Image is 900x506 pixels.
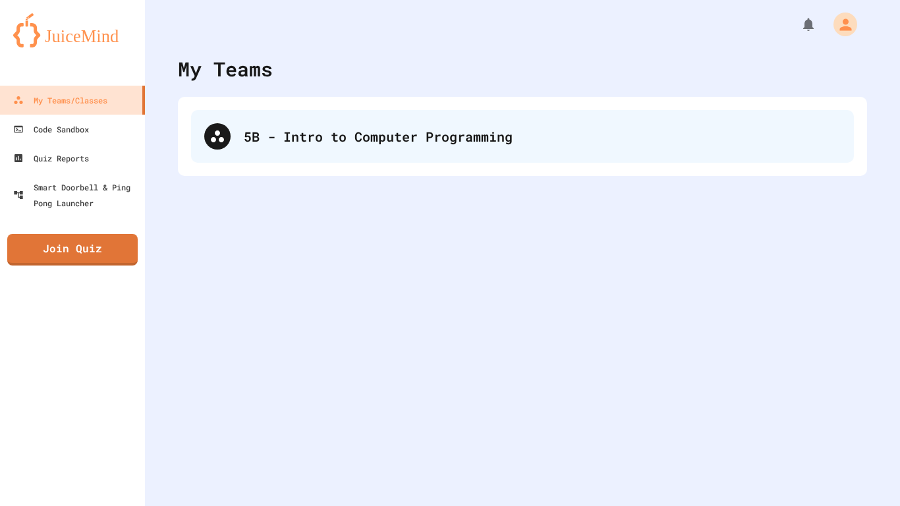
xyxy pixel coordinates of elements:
[13,92,107,108] div: My Teams/Classes
[13,179,140,211] div: Smart Doorbell & Ping Pong Launcher
[178,54,273,84] div: My Teams
[820,9,860,40] div: My Account
[244,126,841,146] div: 5B - Intro to Computer Programming
[13,121,89,137] div: Code Sandbox
[776,13,820,36] div: My Notifications
[191,110,854,163] div: 5B - Intro to Computer Programming
[13,150,89,166] div: Quiz Reports
[7,234,138,266] a: Join Quiz
[13,13,132,47] img: logo-orange.svg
